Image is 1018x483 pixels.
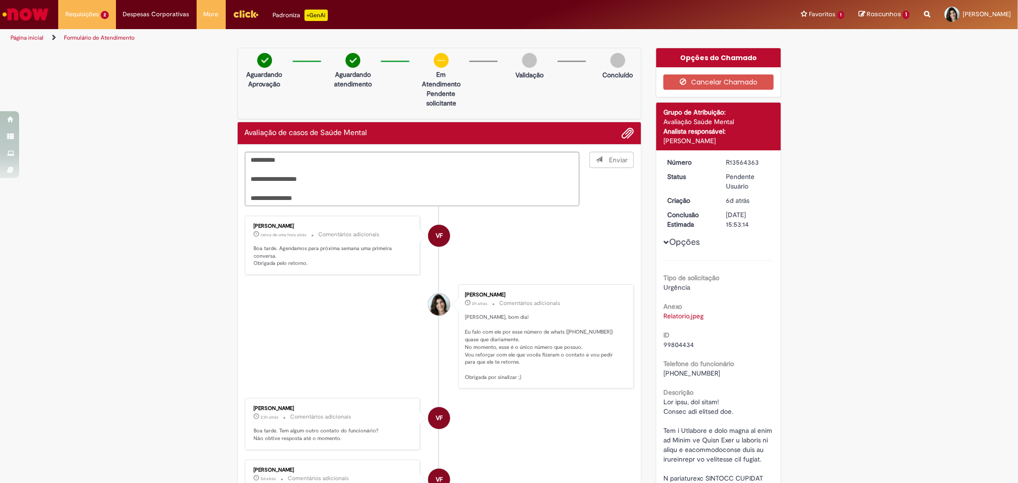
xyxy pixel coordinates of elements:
img: img-circle-grey.png [610,53,625,68]
small: Comentários adicionais [288,474,349,483]
span: Rascunhos [867,10,901,19]
div: Analista responsável: [663,126,774,136]
h2: Avaliação de casos de Saúde Mental Histórico de tíquete [245,129,367,137]
span: VF [436,407,443,430]
ul: Trilhas de página [7,29,672,47]
dt: Conclusão Estimada [660,210,719,229]
dt: Criação [660,196,719,205]
span: 2h atrás [472,301,487,306]
small: Comentários adicionais [319,231,380,239]
p: [PERSON_NAME], bom dia! Eu falo com ele por esse número de whats ([PHONE_NUMBER]) quase que diari... [465,314,624,381]
div: [PERSON_NAME] [254,223,413,229]
div: [PERSON_NAME] [254,406,413,411]
span: Despesas Corporativas [123,10,189,19]
div: Avaliação Saúde Mental [663,117,774,126]
img: click_logo_yellow_360x200.png [233,7,259,21]
time: 30/09/2025 13:00:44 [261,232,307,238]
b: Anexo [663,302,682,311]
span: Favoritos [809,10,836,19]
div: Vivian FachiniDellagnezzeBordin [428,225,450,247]
span: VF [436,224,443,247]
textarea: Digite sua mensagem aqui... [245,152,580,206]
a: Formulário de Atendimento [64,34,135,42]
small: Comentários adicionais [291,413,352,421]
b: Descrição [663,388,693,397]
img: img-circle-grey.png [522,53,537,68]
p: +GenAi [304,10,328,21]
img: circle-minus.png [434,53,449,68]
p: Aguardando Aprovação [241,70,288,89]
div: Pendente Usuário [726,172,770,191]
span: 1 [903,10,910,19]
p: Boa tarde. Agendamos para próxima semana uma primeira conversa. Obrigada pelo retorno. [254,245,413,267]
p: Validação [515,70,544,80]
span: Requisições [65,10,99,19]
time: 30/09/2025 11:40:17 [472,301,487,306]
span: [PHONE_NUMBER] [663,369,720,378]
span: 23h atrás [261,414,279,420]
div: 24/09/2025 17:16:17 [726,196,770,205]
span: [PERSON_NAME] [963,10,1011,18]
p: Aguardando atendimento [330,70,376,89]
div: Grupo de Atribuição: [663,107,774,117]
div: Danaiele Gomes Patrao [428,294,450,315]
span: 6d atrás [726,196,749,205]
time: 29/09/2025 15:03:39 [261,414,279,420]
p: Concluído [602,70,633,80]
dt: Status [660,172,719,181]
p: Boa tarde. Tem algum outro contato do funcionário? Não obtive resposta até o momento. [254,427,413,442]
div: R13564363 [726,157,770,167]
button: Cancelar Chamado [663,74,774,90]
b: ID [663,331,670,339]
span: 5d atrás [261,476,276,482]
span: cerca de uma hora atrás [261,232,307,238]
div: [DATE] 15:53:14 [726,210,770,229]
a: Rascunhos [859,10,910,19]
span: 2 [101,11,109,19]
span: 1 [838,11,845,19]
img: check-circle-green.png [257,53,272,68]
p: Em Atendimento [418,70,464,89]
img: ServiceNow [1,5,50,24]
div: Vivian FachiniDellagnezzeBordin [428,407,450,429]
p: Pendente solicitante [418,89,464,108]
a: Página inicial [10,34,43,42]
dt: Número [660,157,719,167]
button: Adicionar anexos [621,127,634,139]
time: 24/09/2025 17:16:17 [726,196,749,205]
b: Telefone do funcionário [663,359,734,368]
span: More [204,10,219,19]
div: Padroniza [273,10,328,21]
div: [PERSON_NAME] [254,467,413,473]
div: [PERSON_NAME] [663,136,774,146]
small: Comentários adicionais [499,299,560,307]
div: [PERSON_NAME] [465,292,624,298]
time: 25/09/2025 16:40:45 [261,476,276,482]
span: 99804434 [663,340,694,349]
img: check-circle-green.png [346,53,360,68]
span: Urgência [663,283,690,292]
a: Download de Relatorio.jpeg [663,312,703,320]
div: Opções do Chamado [656,48,781,67]
b: Tipo de solicitação [663,273,719,282]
